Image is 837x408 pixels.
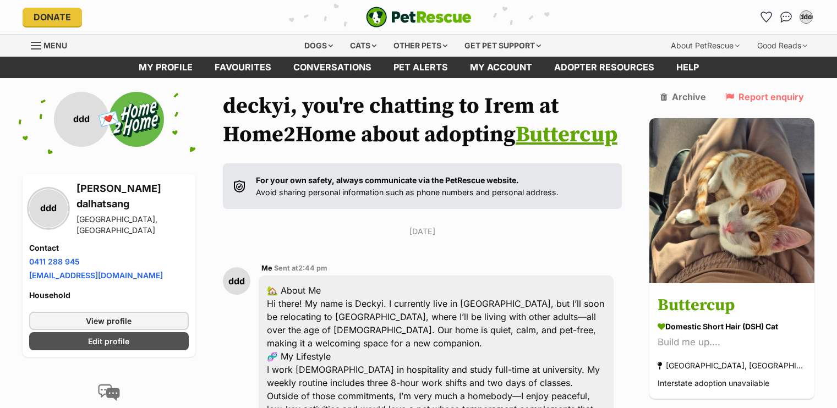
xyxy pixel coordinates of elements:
a: Report enquiry [725,92,804,102]
div: Other pets [386,35,455,57]
div: Build me up.... [658,335,806,350]
h1: deckyi, you're chatting to Irem at Home2Home about adopting [223,92,622,149]
a: My profile [128,57,204,78]
a: Adopter resources [543,57,665,78]
span: View profile [86,315,132,327]
a: Menu [31,35,75,54]
div: [GEOGRAPHIC_DATA], [GEOGRAPHIC_DATA] [658,358,806,373]
a: Help [665,57,710,78]
div: Good Reads [750,35,815,57]
span: Me [261,264,272,272]
span: Interstate adoption unavailable [658,378,769,388]
span: Menu [43,41,67,50]
button: My account [797,8,815,26]
div: ddd [223,267,250,295]
h4: Household [29,290,189,301]
img: Buttercup [649,118,814,283]
div: [GEOGRAPHIC_DATA], [GEOGRAPHIC_DATA] [76,214,189,236]
a: Favourites [204,57,282,78]
a: conversations [282,57,382,78]
a: [EMAIL_ADDRESS][DOMAIN_NAME] [29,271,163,280]
div: Cats [342,35,384,57]
a: Donate [23,8,82,26]
a: Conversations [778,8,795,26]
strong: For your own safety, always communicate via the PetRescue website. [256,175,519,185]
a: Pet alerts [382,57,459,78]
p: [DATE] [223,225,622,237]
img: conversation-icon-4a6f8262b818ee0b60e3300018af0b2d0b884aa5de6e9bcb8d3d4eeb1a70a7c4.svg [98,384,120,401]
a: Archive [660,92,706,102]
div: ddd [54,92,109,147]
div: ddd [29,189,68,228]
div: Get pet support [457,35,549,57]
span: Sent at [274,264,327,272]
div: Domestic Short Hair (DSH) Cat [658,321,806,332]
h3: [PERSON_NAME] dalhatsang [76,181,189,212]
h4: Contact [29,242,189,253]
span: Edit profile [88,335,129,347]
a: Edit profile [29,332,189,350]
div: Dogs [297,35,341,57]
a: View profile [29,312,189,330]
a: My account [459,57,543,78]
img: logo-e224e6f780fb5917bec1dbf3a21bbac754714ae5b6737aabdf751b685950b380.svg [366,7,472,27]
div: About PetRescue [663,35,747,57]
a: 0411 288 945 [29,257,80,266]
a: Favourites [758,8,775,26]
a: PetRescue [366,7,472,27]
span: 💌 [96,107,121,131]
ul: Account quick links [758,8,815,26]
span: 2:44 pm [298,264,327,272]
a: Buttercup Domestic Short Hair (DSH) Cat Build me up.... [GEOGRAPHIC_DATA], [GEOGRAPHIC_DATA] Inte... [649,285,814,399]
a: Buttercup [516,121,617,148]
img: chat-41dd97257d64d25036548639549fe6c8038ab92f7586957e7f3b1b290dea8141.svg [780,12,792,23]
div: ddd [801,12,812,23]
img: Home2Home profile pic [109,92,164,147]
h3: Buttercup [658,293,806,318]
p: Avoid sharing personal information such as phone numbers and personal address. [256,174,559,198]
